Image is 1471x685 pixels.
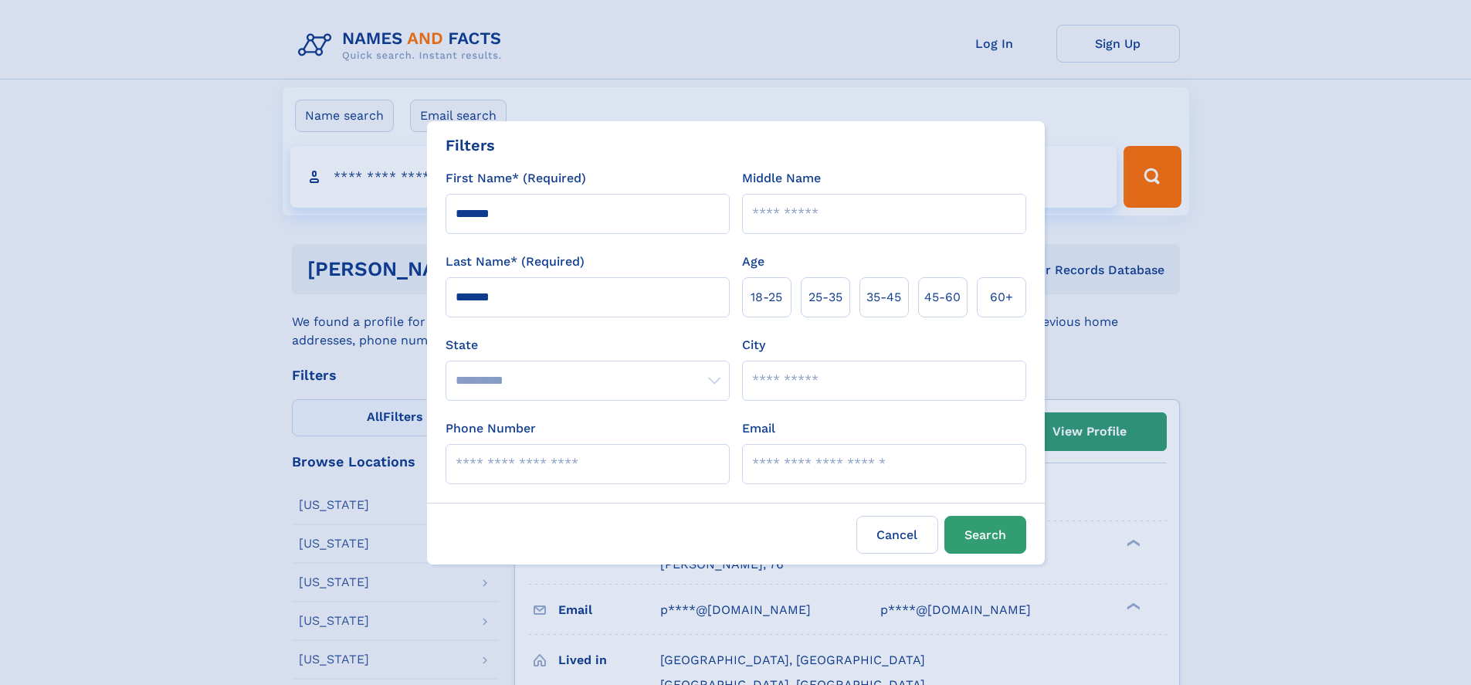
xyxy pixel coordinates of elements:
span: 45‑60 [924,288,961,307]
span: 35‑45 [866,288,901,307]
button: Search [944,516,1026,554]
span: 18‑25 [751,288,782,307]
label: Last Name* (Required) [446,253,585,271]
div: Filters [446,134,495,157]
label: Middle Name [742,169,821,188]
label: Cancel [856,516,938,554]
label: Phone Number [446,419,536,438]
label: Email [742,419,775,438]
label: City [742,336,765,354]
label: Age [742,253,764,271]
label: State [446,336,730,354]
span: 25‑35 [808,288,842,307]
label: First Name* (Required) [446,169,586,188]
span: 60+ [990,288,1013,307]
